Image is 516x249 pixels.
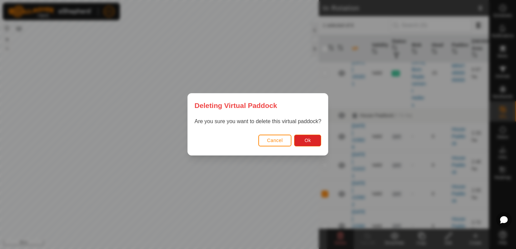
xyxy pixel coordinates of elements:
span: Cancel [267,138,283,143]
button: Cancel [258,135,292,146]
span: Deleting Virtual Paddock [195,100,277,111]
p: Are you sure you want to delete this virtual paddock? [195,118,321,126]
span: Ok [305,138,311,143]
button: Ok [294,135,321,146]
